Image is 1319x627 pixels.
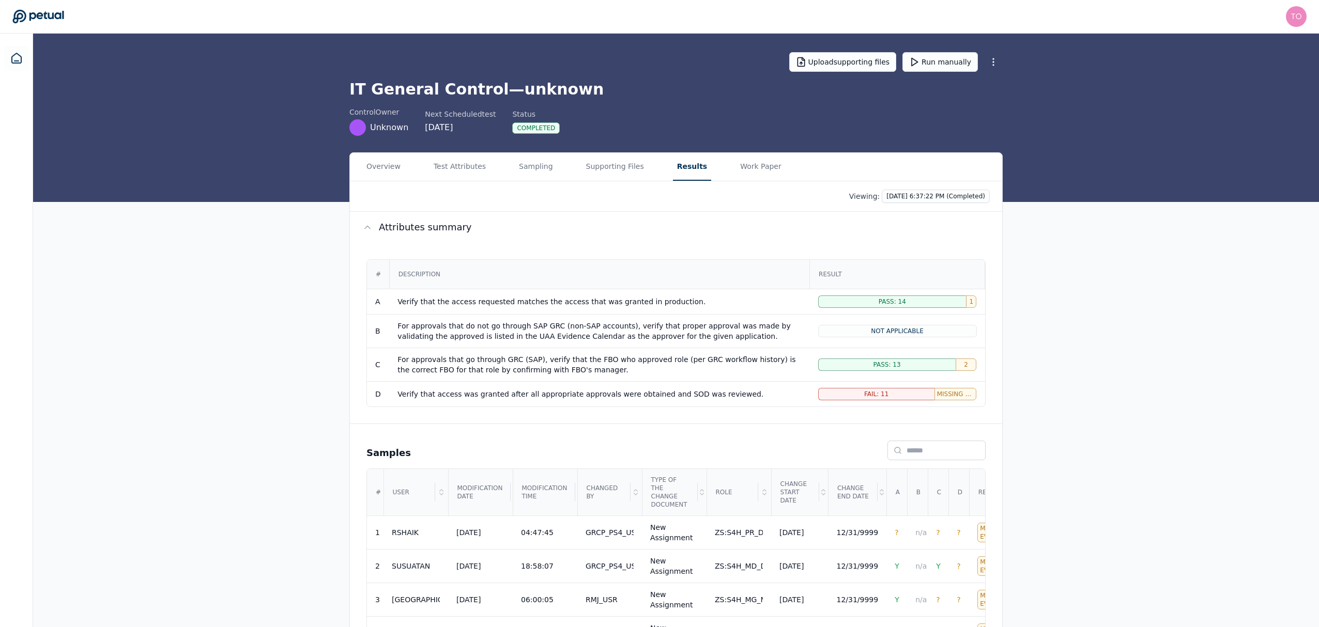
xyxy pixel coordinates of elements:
span: ? [957,528,960,537]
div: Role [708,469,758,515]
div: A [887,469,908,515]
div: Status [512,109,560,119]
span: Missing Evidence: 4 [937,390,974,398]
button: Sampling [515,153,557,181]
button: Test Attributes [430,153,490,181]
div: Next Scheduled test [425,109,496,119]
h1: IT General Control — unknown [349,80,1003,99]
td: B [367,314,389,348]
div: Description [390,260,809,288]
span: ? [936,595,940,604]
div: C [929,469,949,515]
div: Change End Date [829,469,878,515]
span: n/a [915,595,927,604]
div: Completed [512,122,560,134]
div: New Assignment [650,589,698,610]
span: 1 [969,297,973,306]
span: Fail: 11 [864,390,888,398]
div: ZS:S4H_MG_M_GLACCTRQ_0000 [715,594,763,605]
div: 04:47:45 [521,527,554,538]
div: Verify that access was granted after all appropriate approvals were obtained and SOD was reviewed. [397,389,801,399]
div: 18:58:07 [521,561,554,571]
button: Supporting Files [582,153,648,181]
div: ZS:S4H_MD_D_FIMDDISP_0ALL [715,561,763,571]
td: 2 [367,549,384,583]
a: Go to Dashboard [12,9,64,24]
span: ? [957,562,960,570]
span: ? [936,528,940,537]
div: # [367,260,389,288]
div: User [385,469,435,515]
span: Pass: 13 [873,360,901,369]
span: ? [895,528,898,537]
div: SUSUATAN [392,561,430,571]
span: ? [957,595,960,604]
td: 3 [367,583,384,616]
div: # [367,469,389,515]
div: Changed By [578,469,631,515]
div: 12/31/9999 [836,594,878,605]
div: Modification date [449,469,511,515]
span: Y [895,562,899,570]
div: Missing Evidence [977,590,1014,609]
span: Not Applicable [871,327,924,335]
div: Missing Evidence [977,523,1014,542]
button: Attributes summary [350,212,1002,243]
button: Work Paper [736,153,786,181]
span: n/a [915,528,927,537]
div: Change Start Date [772,469,819,515]
button: Overview [362,153,405,181]
div: control Owner [349,107,408,117]
div: New Assignment [650,522,698,543]
div: For approvals that do not go through SAP GRC (non-SAP accounts), verify that proper approval was ... [397,321,801,341]
img: tony.bolasna@amd.com [1286,6,1307,27]
div: [GEOGRAPHIC_DATA] [392,594,440,605]
td: D [367,381,389,406]
div: RSHAIK [392,527,419,538]
span: Y [895,595,899,604]
div: ZS:S4H_PR_D_PURCHREQ_0ALL [715,527,763,538]
div: Missing Evidence [977,556,1014,576]
div: Modification time [514,469,576,515]
button: Uploadsupporting files [789,52,897,72]
td: A [367,289,389,314]
span: Attributes summary [379,220,472,234]
div: [DATE] [456,527,481,538]
div: GRCP_PS4_USR [586,527,634,538]
div: RMJ_USR [586,594,618,605]
div: B [908,469,929,515]
button: More Options [984,53,1003,71]
div: New Assignment [650,556,698,576]
button: [DATE] 6:37:22 PM (Completed) [882,190,990,203]
div: Result [810,260,984,288]
div: [DATE] [456,594,481,605]
div: GRCP_PS4_USR [586,561,634,571]
div: 12/31/9999 [836,561,878,571]
div: Result [970,469,1010,515]
h2: Samples [366,446,411,460]
button: Results [673,153,711,181]
div: [DATE] [779,527,804,538]
span: Y [936,562,941,570]
div: 12/31/9999 [836,527,878,538]
span: 2 [964,360,968,369]
div: [DATE] [779,594,804,605]
span: Unknown [370,121,408,134]
div: For approvals that go through GRC (SAP), verify that the FBO who approved role (per GRC workflow ... [397,354,801,375]
a: Dashboard [4,46,29,71]
div: 06:00:05 [521,594,554,605]
span: n/a [915,562,927,570]
td: C [367,348,389,381]
div: Verify that the access requested matches the access that was granted in production. [397,296,801,307]
div: [DATE] [425,121,496,134]
div: D [949,469,971,515]
div: [DATE] [779,561,804,571]
button: Run manually [902,52,978,72]
p: Viewing: [849,191,880,201]
span: Pass: 14 [879,297,906,306]
div: [DATE] [456,561,481,571]
td: 1 [367,515,384,549]
div: Type of the Change Document [643,469,698,515]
